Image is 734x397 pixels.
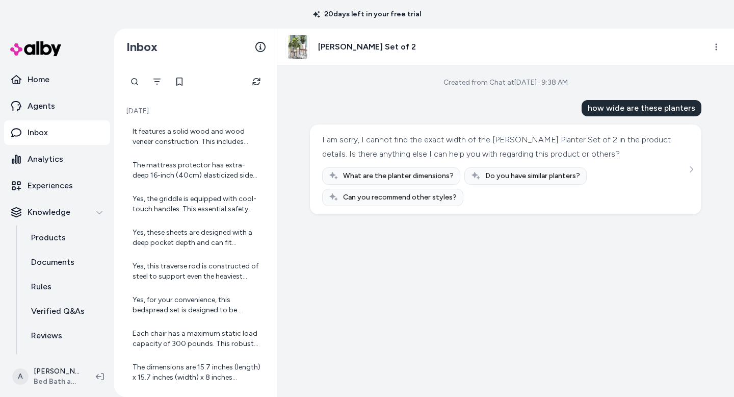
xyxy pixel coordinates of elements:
p: [DATE] [124,106,267,116]
a: Products [21,226,110,250]
p: Verified Q&As [31,305,85,317]
p: Analytics [28,153,63,165]
p: Knowledge [28,206,70,218]
div: Yes, this traverse rod is constructed of steel to support even the heaviest drapes. [133,261,260,282]
div: Each chair has a maximum static load capacity of 300 pounds. This robust construction ensures dur... [133,329,260,349]
button: See more [685,163,697,176]
div: The mattress protector has extra-deep 16-inch (40cm) elasticized side walls. [133,160,260,181]
p: Products [31,232,66,244]
button: A[PERSON_NAME]Bed Bath and Beyond [6,360,88,393]
span: What are the planter dimensions? [343,171,454,181]
span: A [12,368,29,385]
span: Bed Bath and Beyond [34,377,80,387]
a: The mattress protector has extra-deep 16-inch (40cm) elasticized side walls. [124,154,267,187]
button: Refresh [246,71,267,92]
p: Agents [28,100,55,112]
p: 20 days left in your free trial [307,9,427,19]
div: I am sorry, I cannot find the exact width of the [PERSON_NAME] Planter Set of 2 in the product de... [322,133,687,161]
a: Yes, this traverse rod is constructed of steel to support even the heaviest drapes. [124,255,267,288]
a: Survey Questions [21,348,110,373]
img: alby Logo [10,41,61,56]
a: Reviews [21,324,110,348]
div: The dimensions are 15.7 inches (length) x 15.7 inches (width) x 8 inches (height). [133,362,260,383]
a: Agents [4,94,110,118]
a: Yes, these sheets are designed with a deep pocket depth and can fit mattresses up to 16 inches th... [124,221,267,254]
div: how wide are these planters [582,100,701,116]
a: Verified Q&As [21,299,110,324]
a: Analytics [4,147,110,171]
h2: Inbox [126,39,158,55]
div: It features a solid wood and wood veneer construction. This includes solid wood legs and framewor... [133,127,260,147]
a: Experiences [4,173,110,198]
div: Created from Chat at [DATE] · 9:38 AM [443,78,568,88]
p: Reviews [31,330,62,342]
p: Rules [31,281,51,293]
a: Rules [21,275,110,299]
p: Inbox [28,127,48,139]
h3: [PERSON_NAME] Set of 2 [318,41,416,53]
div: Yes, the griddle is equipped with cool-touch handles. This essential safety feature ensures that ... [133,194,260,214]
a: The dimensions are 15.7 inches (length) x 15.7 inches (width) x 8 inches (height). [124,356,267,389]
p: Experiences [28,180,73,192]
a: Yes, the griddle is equipped with cool-touch handles. This essential safety feature ensures that ... [124,188,267,220]
span: Can you recommend other styles? [343,192,457,203]
a: Yes, for your convenience, this bedspread set is designed to be machine washable. This makes care... [124,289,267,321]
p: [PERSON_NAME] [34,366,80,377]
p: Home [28,73,49,86]
a: Each chair has a maximum static load capacity of 300 pounds. This robust construction ensures dur... [124,322,267,355]
span: Do you have similar planters? [485,171,580,181]
a: Documents [21,250,110,275]
a: Inbox [4,120,110,145]
button: Filter [147,71,167,92]
a: It features a solid wood and wood veneer construction. This includes solid wood legs and framewor... [124,120,267,153]
div: Yes, for your convenience, this bedspread set is designed to be machine washable. This makes care... [133,295,260,315]
button: Knowledge [4,200,110,225]
img: Dorcey-Planter-Set-of-2.jpg [286,35,309,59]
p: Documents [31,256,74,268]
a: Home [4,67,110,92]
div: Yes, these sheets are designed with a deep pocket depth and can fit mattresses up to 16 inches th... [133,228,260,248]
